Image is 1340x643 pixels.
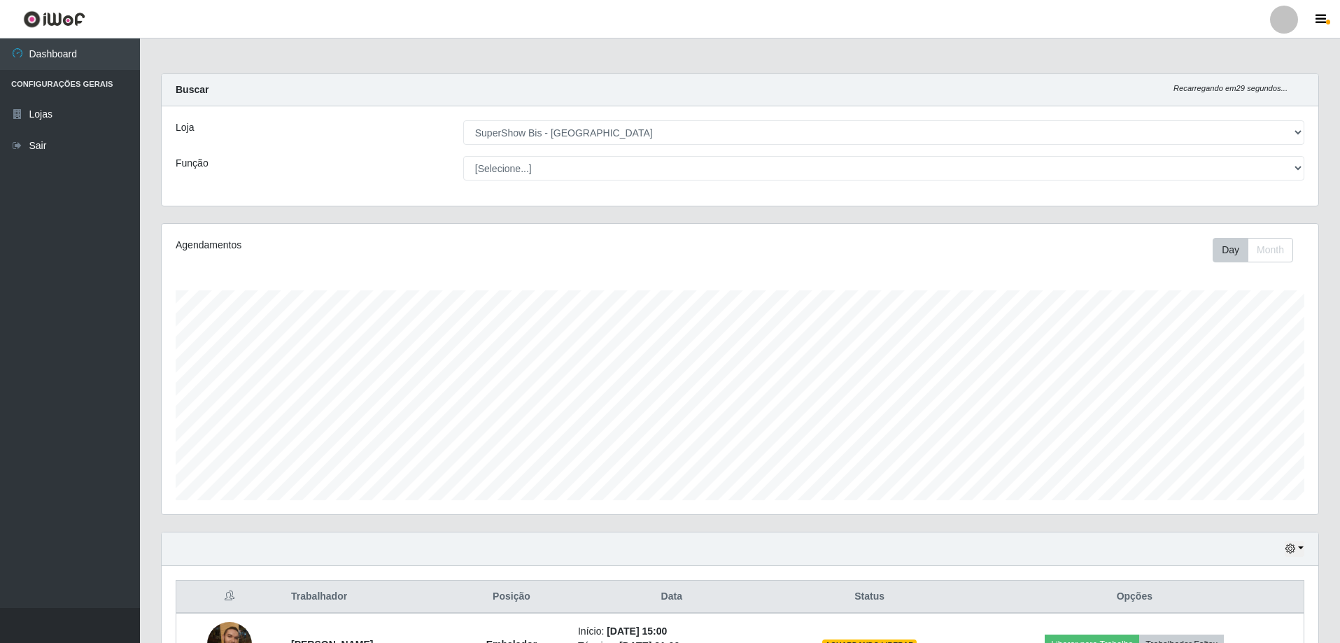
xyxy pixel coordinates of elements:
[1213,238,1293,262] div: First group
[176,84,209,95] strong: Buscar
[176,120,194,135] label: Loja
[176,238,634,253] div: Agendamentos
[1213,238,1248,262] button: Day
[570,581,774,614] th: Data
[774,581,966,614] th: Status
[1173,84,1288,92] i: Recarregando em 29 segundos...
[607,626,667,637] time: [DATE] 15:00
[453,581,570,614] th: Posição
[283,581,453,614] th: Trabalhador
[578,624,766,639] li: Início:
[23,10,85,28] img: CoreUI Logo
[1248,238,1293,262] button: Month
[1213,238,1304,262] div: Toolbar with button groups
[176,156,209,171] label: Função
[966,581,1304,614] th: Opções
